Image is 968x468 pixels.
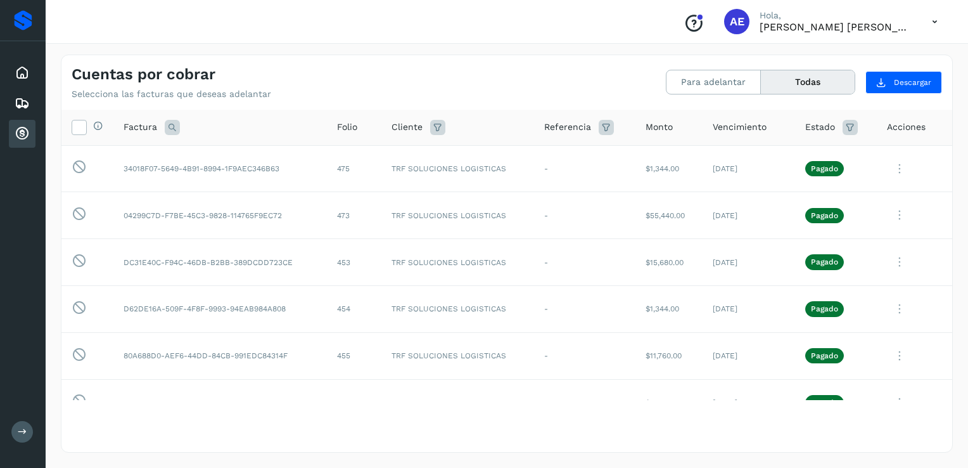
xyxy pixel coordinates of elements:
p: Pagado [811,164,838,173]
td: - [534,285,635,332]
td: - [534,239,635,286]
td: D62DE16A-509F-4F8F-9993-94EAB984A808 [113,285,327,332]
button: Para adelantar [666,70,761,94]
button: Descargar [865,71,942,94]
span: Descargar [894,77,931,88]
span: Referencia [544,120,591,134]
td: TRF SOLUCIONES LOGISTICAS [381,285,533,332]
td: $1,344.00 [635,145,703,192]
td: [DATE] [703,379,795,426]
td: 473 [327,192,381,239]
p: Pagado [811,351,838,360]
div: Cuentas por cobrar [9,120,35,148]
td: 2EB45A80-D594-4A5A-B847-39FF5BB5830B [113,379,327,426]
td: [DATE] [703,145,795,192]
td: 80A688D0-AEF6-44DD-84CB-991EDC84314F [113,332,327,379]
td: TRF SOLUCIONES LOGISTICAS [381,192,533,239]
p: Pagado [811,211,838,220]
td: $11,760.00 [635,332,703,379]
td: $1,344.00 [635,285,703,332]
span: Acciones [887,120,926,134]
td: TRF SOLUCIONES LOGISTICAS [381,239,533,286]
p: Hola, [760,10,912,21]
td: - [534,192,635,239]
td: 453 [327,239,381,286]
span: Monto [646,120,673,134]
td: [DATE] [703,239,795,286]
p: Selecciona las facturas que deseas adelantar [72,89,271,100]
span: Factura [124,120,157,134]
td: 475 [327,145,381,192]
span: Estado [805,120,835,134]
td: $3,360.00 [635,379,703,426]
td: - [534,145,635,192]
td: [DATE] [703,192,795,239]
span: Folio [337,120,357,134]
p: Pagado [811,398,838,407]
td: - [534,379,635,426]
td: $15,680.00 [635,239,703,286]
h4: Cuentas por cobrar [72,65,215,84]
td: - [534,332,635,379]
td: [DATE] [703,285,795,332]
button: Todas [761,70,855,94]
span: Cliente [392,120,423,134]
div: Inicio [9,59,35,87]
td: DC31E40C-F94C-46DB-B2BB-389DCDD723CE [113,239,327,286]
td: 34018F07-5649-4B91-8994-1F9AEC346B63 [113,145,327,192]
span: Vencimiento [713,120,767,134]
td: 455 [327,332,381,379]
td: TRF SOLUCIONES LOGISTICAS [381,332,533,379]
td: 452 [327,379,381,426]
td: TRF SOLUCIONES LOGISTICAS [381,145,533,192]
p: Pagado [811,304,838,313]
td: 04299C7D-F7BE-45C3-9828-114765F9EC72 [113,192,327,239]
td: $55,440.00 [635,192,703,239]
p: Pagado [811,257,838,266]
td: [DATE] [703,332,795,379]
div: Embarques [9,89,35,117]
td: 454 [327,285,381,332]
p: AARON EDUARDO GOMEZ ULLOA [760,21,912,33]
td: TRF SOLUCIONES LOGISTICAS [381,379,533,426]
